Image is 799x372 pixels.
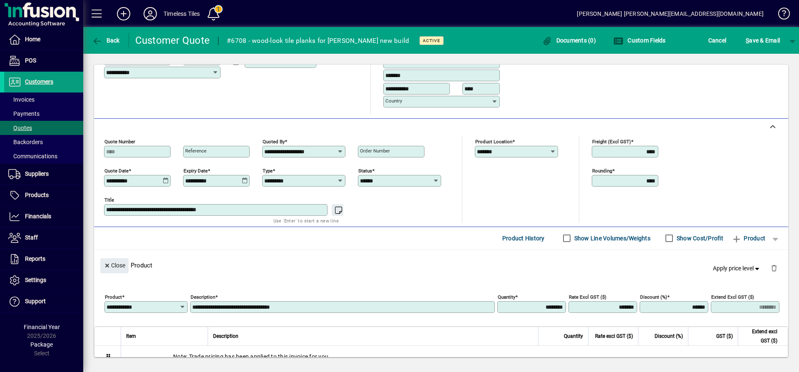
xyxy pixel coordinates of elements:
[746,34,780,47] span: ave & Email
[592,167,612,173] mat-label: Rounding
[8,139,43,145] span: Backorders
[358,167,372,173] mat-label: Status
[30,341,53,348] span: Package
[98,261,131,269] app-page-header-button: Close
[92,37,120,44] span: Back
[25,36,40,42] span: Home
[708,34,727,47] span: Cancel
[502,232,545,245] span: Product History
[273,216,339,225] mat-hint: Use 'Enter' to start a new line
[542,37,596,44] span: Documents (0)
[385,98,402,104] mat-label: Country
[727,231,769,246] button: Product
[4,50,83,71] a: POS
[746,37,749,44] span: S
[4,164,83,185] a: Suppliers
[423,38,440,43] span: Active
[640,294,667,300] mat-label: Discount (%)
[732,232,765,245] span: Product
[104,138,135,144] mat-label: Quote number
[4,227,83,248] a: Staff
[4,270,83,291] a: Settings
[191,294,215,300] mat-label: Description
[713,264,761,273] span: Apply price level
[185,148,206,154] mat-label: Reference
[25,213,51,220] span: Financials
[263,167,273,173] mat-label: Type
[8,110,40,117] span: Payments
[499,231,548,246] button: Product History
[4,185,83,206] a: Products
[611,33,668,48] button: Custom Fields
[498,294,515,300] mat-label: Quantity
[90,33,122,48] button: Back
[8,96,35,103] span: Invoices
[25,192,49,198] span: Products
[164,7,200,20] div: Timeless Tiles
[110,6,137,21] button: Add
[716,332,733,341] span: GST ($)
[25,255,45,262] span: Reports
[100,258,129,273] button: Close
[742,33,784,48] button: Save & Email
[184,167,208,173] mat-label: Expiry date
[25,78,53,85] span: Customers
[564,332,583,341] span: Quantity
[675,234,723,242] label: Show Cost/Profit
[105,294,122,300] mat-label: Product
[4,121,83,135] a: Quotes
[8,125,32,131] span: Quotes
[83,33,129,48] app-page-header-button: Back
[104,167,129,173] mat-label: Quote date
[655,332,683,341] span: Discount (%)
[595,332,633,341] span: Rate excl GST ($)
[4,92,83,107] a: Invoices
[104,259,125,272] span: Close
[706,33,729,48] button: Cancel
[137,6,164,21] button: Profile
[764,264,784,272] app-page-header-button: Delete
[577,7,764,20] div: [PERSON_NAME] [PERSON_NAME][EMAIL_ADDRESS][DOMAIN_NAME]
[104,197,114,202] mat-label: Title
[126,332,136,341] span: Item
[4,149,83,163] a: Communications
[4,206,83,227] a: Financials
[25,277,46,283] span: Settings
[4,29,83,50] a: Home
[613,37,666,44] span: Custom Fields
[4,291,83,312] a: Support
[743,327,777,345] span: Extend excl GST ($)
[4,249,83,270] a: Reports
[263,138,285,144] mat-label: Quoted by
[8,153,57,160] span: Communications
[24,324,60,330] span: Financial Year
[710,261,764,276] button: Apply price level
[25,170,49,177] span: Suppliers
[25,57,36,64] span: POS
[573,234,650,242] label: Show Line Volumes/Weights
[4,107,83,121] a: Payments
[711,294,754,300] mat-label: Extend excl GST ($)
[540,33,598,48] button: Documents (0)
[227,34,409,47] div: #6708 - wood-look tile planks for [PERSON_NAME] new build
[360,148,390,154] mat-label: Order number
[772,2,789,29] a: Knowledge Base
[25,298,46,305] span: Support
[475,138,512,144] mat-label: Product location
[121,346,788,367] div: Note: Trade pricing has been applied to this invoice for you.
[94,250,788,280] div: Product
[764,258,784,278] button: Delete
[25,234,38,241] span: Staff
[569,294,606,300] mat-label: Rate excl GST ($)
[4,135,83,149] a: Backorders
[135,34,210,47] div: Customer Quote
[592,138,631,144] mat-label: Freight (excl GST)
[213,332,238,341] span: Description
